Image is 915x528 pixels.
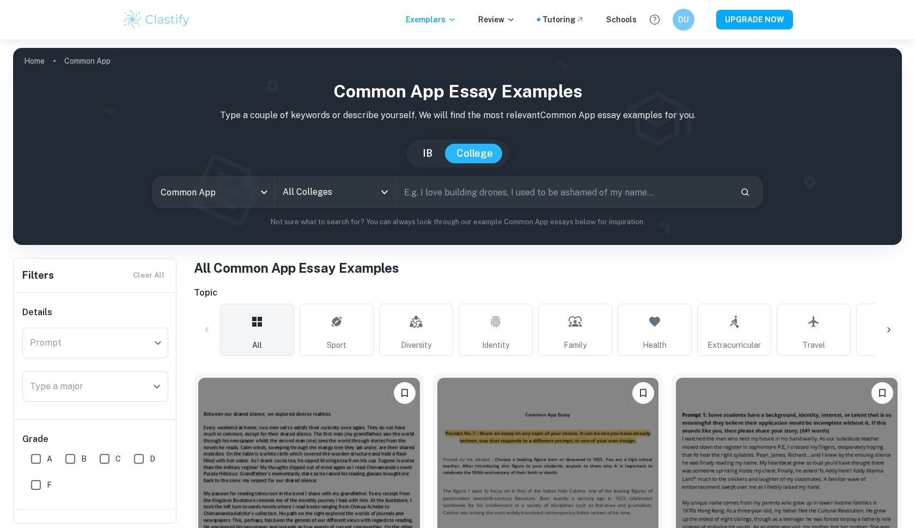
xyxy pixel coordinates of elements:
[47,453,52,465] span: A
[22,217,893,228] p: Not sure what to search for? You can always look through our example Common App essays below for ...
[412,144,443,163] button: IB
[875,339,912,351] span: Friendship
[632,382,654,404] button: Bookmark
[871,382,893,404] button: Bookmark
[150,453,155,465] span: D
[643,339,667,351] span: Health
[22,109,893,122] p: Type a couple of keywords or describe yourself. We will find the most relevant Common App essay e...
[47,479,52,491] span: F
[478,14,515,26] p: Review
[115,453,121,465] span: C
[22,268,54,283] h6: Filters
[327,339,346,351] span: Sport
[678,14,690,26] h6: DU
[716,10,793,29] button: UPGRADE NOW
[252,339,262,351] span: All
[482,339,509,351] span: Identity
[81,453,87,465] span: B
[22,433,168,446] h6: Grade
[22,78,893,105] h1: Common App Essay Examples
[673,9,694,30] button: DU
[394,382,416,404] button: Bookmark
[606,14,637,26] a: Schools
[153,177,274,207] div: Common App
[406,14,456,26] p: Exemplars
[401,339,431,351] span: Diversity
[22,306,168,319] h6: Details
[194,286,902,299] h6: Topic
[736,183,754,201] button: Search
[396,177,731,207] input: E.g. I love building drones, I used to be ashamed of my name...
[149,379,164,394] button: Open
[122,9,191,30] img: Clastify logo
[707,339,761,351] span: Extracurricular
[377,185,392,200] button: Open
[645,10,664,29] button: Help and Feedback
[194,258,902,278] h1: All Common App Essay Examples
[446,144,504,163] button: College
[802,339,825,351] span: Travel
[564,339,587,351] span: Family
[542,14,584,26] a: Tutoring
[13,48,902,245] img: profile cover
[24,53,45,69] a: Home
[64,55,111,67] p: Common App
